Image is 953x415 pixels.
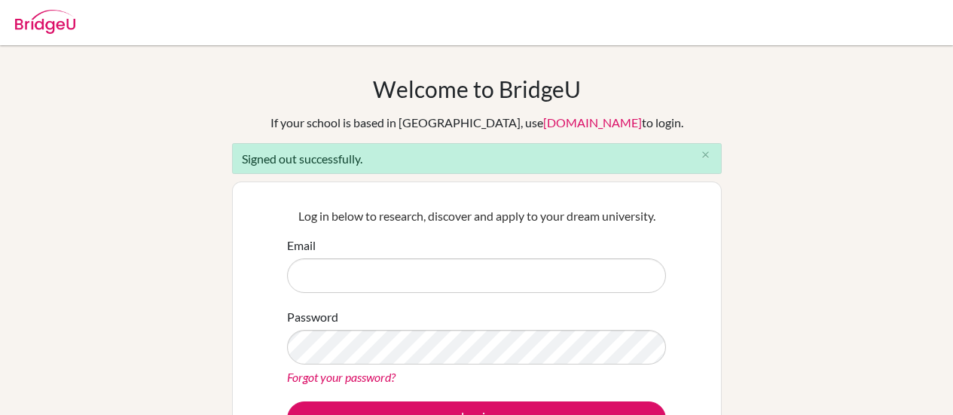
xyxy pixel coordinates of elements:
label: Password [287,308,338,326]
p: Log in below to research, discover and apply to your dream university. [287,207,666,225]
button: Close [691,144,721,166]
label: Email [287,236,316,255]
a: [DOMAIN_NAME] [543,115,642,130]
div: If your school is based in [GEOGRAPHIC_DATA], use to login. [270,114,683,132]
a: Forgot your password? [287,370,396,384]
div: Signed out successfully. [232,143,722,174]
h1: Welcome to BridgeU [373,75,581,102]
img: Bridge-U [15,10,75,34]
i: close [700,149,711,160]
